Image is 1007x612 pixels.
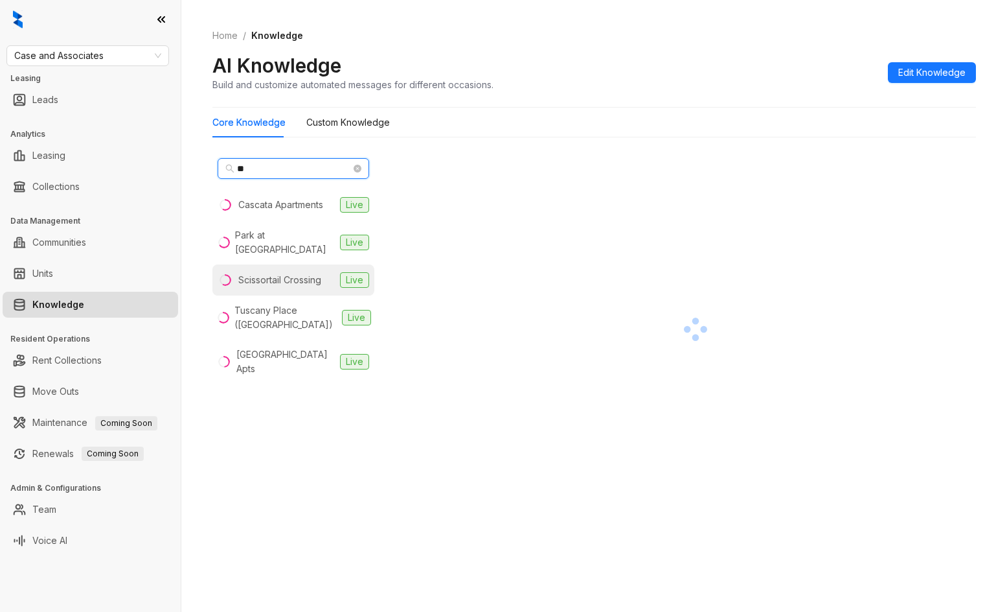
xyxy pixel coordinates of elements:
[3,261,178,287] li: Units
[32,87,58,113] a: Leads
[95,416,157,430] span: Coming Soon
[225,164,234,173] span: search
[32,292,84,318] a: Knowledge
[10,73,181,84] h3: Leasing
[3,347,178,373] li: Rent Collections
[342,310,371,325] span: Live
[14,46,161,65] span: Case and Associates
[32,174,80,200] a: Collections
[3,87,178,113] li: Leads
[3,410,178,436] li: Maintenance
[32,441,144,467] a: RenewalsComing Soon
[10,333,181,345] h3: Resident Operations
[340,272,369,288] span: Live
[212,115,286,130] div: Core Knowledge
[10,482,181,494] h3: Admin & Configurations
[243,29,246,43] li: /
[354,165,361,172] span: close-circle
[3,497,178,523] li: Team
[212,78,493,91] div: Build and customize automated messages for different occasions.
[13,10,23,29] img: logo
[306,115,390,130] div: Custom Knowledge
[3,174,178,200] li: Collections
[10,128,181,140] h3: Analytics
[32,261,53,287] a: Units
[32,379,79,405] a: Move Outs
[10,215,181,227] h3: Data Management
[340,235,369,250] span: Live
[32,143,65,169] a: Leasing
[210,29,240,43] a: Home
[340,354,369,370] span: Live
[251,30,303,41] span: Knowledge
[234,303,337,332] div: Tuscany Place ([GEOGRAPHIC_DATA])
[238,198,323,212] div: Cascata Apartments
[238,273,321,287] div: Scissortail Crossing
[3,230,178,255] li: Communities
[32,497,56,523] a: Team
[236,347,335,376] div: [GEOGRAPHIC_DATA] Apts
[3,379,178,405] li: Move Outs
[82,447,144,461] span: Coming Soon
[212,53,341,78] h2: AI Knowledge
[3,143,178,169] li: Leasing
[3,292,178,318] li: Knowledge
[235,228,335,257] div: Park at [GEOGRAPHIC_DATA]
[3,528,178,554] li: Voice AI
[32,230,86,255] a: Communities
[340,197,369,213] span: Live
[32,347,102,373] a: Rent Collections
[888,62,976,83] button: Edit Knowledge
[3,441,178,467] li: Renewals
[32,528,67,554] a: Voice AI
[898,65,966,80] span: Edit Knowledge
